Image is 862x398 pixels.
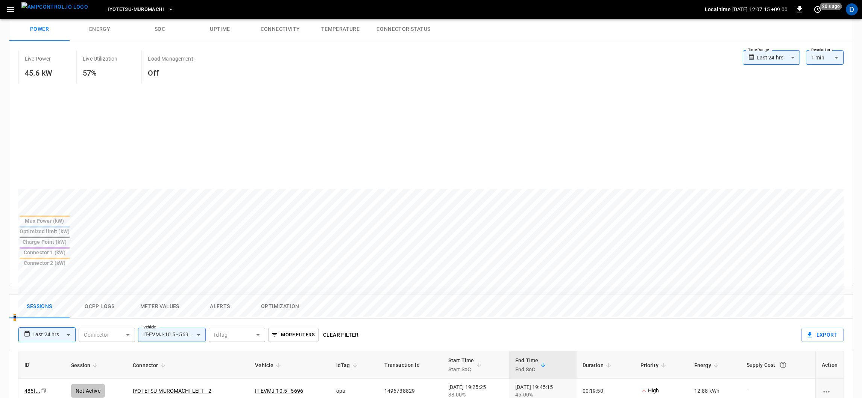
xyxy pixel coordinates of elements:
span: Energy [694,361,721,370]
button: Iyotetsu-Muromachi [105,2,177,17]
span: 20 s ago [820,3,842,10]
p: Start SoC [448,365,474,374]
div: profile-icon [846,3,858,15]
span: Start TimeStart SoC [448,356,484,374]
button: Temperature [310,17,370,41]
button: Optimization [250,295,310,319]
button: Sessions [9,295,70,319]
div: 1 min [806,50,844,65]
button: Alerts [190,295,250,319]
span: Priority [640,361,668,370]
button: Connector Status [370,17,436,41]
button: More Filters [268,328,318,342]
p: Live Utilization [83,55,117,62]
span: Duration [583,361,613,370]
p: Load Management [148,55,193,62]
div: Last 24 hrs [32,328,76,342]
th: Action [815,351,844,379]
button: Meter Values [130,295,190,319]
div: IT-EVMJ-10.5 - 5696, IT-EVMJ-10.5 - 5712, IT-EVMJ-10.5 - 5713, IT-EVMJ-10.5 - 5714 [138,328,206,342]
div: Start Time [448,356,474,374]
div: End Time [515,356,538,374]
button: Clear filter [320,328,362,342]
button: The cost of your charging session based on your supply rates [776,358,790,372]
span: Iyotetsu-Muromachi [108,5,164,14]
span: IdTag [336,361,360,370]
h6: Off [148,67,193,79]
h6: 57% [83,67,117,79]
div: charging session options [822,387,838,395]
img: ampcontrol.io logo [21,2,88,12]
label: Time Range [748,47,769,53]
button: SOC [130,17,190,41]
button: Uptime [190,17,250,41]
button: Export [801,328,844,342]
p: End SoC [515,365,538,374]
th: Transaction Id [378,351,442,379]
button: Power [9,17,70,41]
button: set refresh interval [812,3,824,15]
p: [DATE] 12:07:15 +09:00 [732,6,788,13]
span: Session [71,361,100,370]
button: Ocpp logs [70,295,130,319]
span: Connector [133,361,168,370]
div: Supply Cost [747,358,809,372]
p: Live Power [25,55,51,62]
div: Last 24 hrs [757,50,800,65]
span: End TimeEnd SoC [515,356,548,374]
th: ID [18,351,65,379]
label: Vehicle [143,324,156,330]
h6: 45.6 kW [25,67,52,79]
button: Energy [70,17,130,41]
label: Resolution [811,47,830,53]
span: Vehicle [255,361,283,370]
button: Connectivity [250,17,310,41]
p: Local time [705,6,731,13]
